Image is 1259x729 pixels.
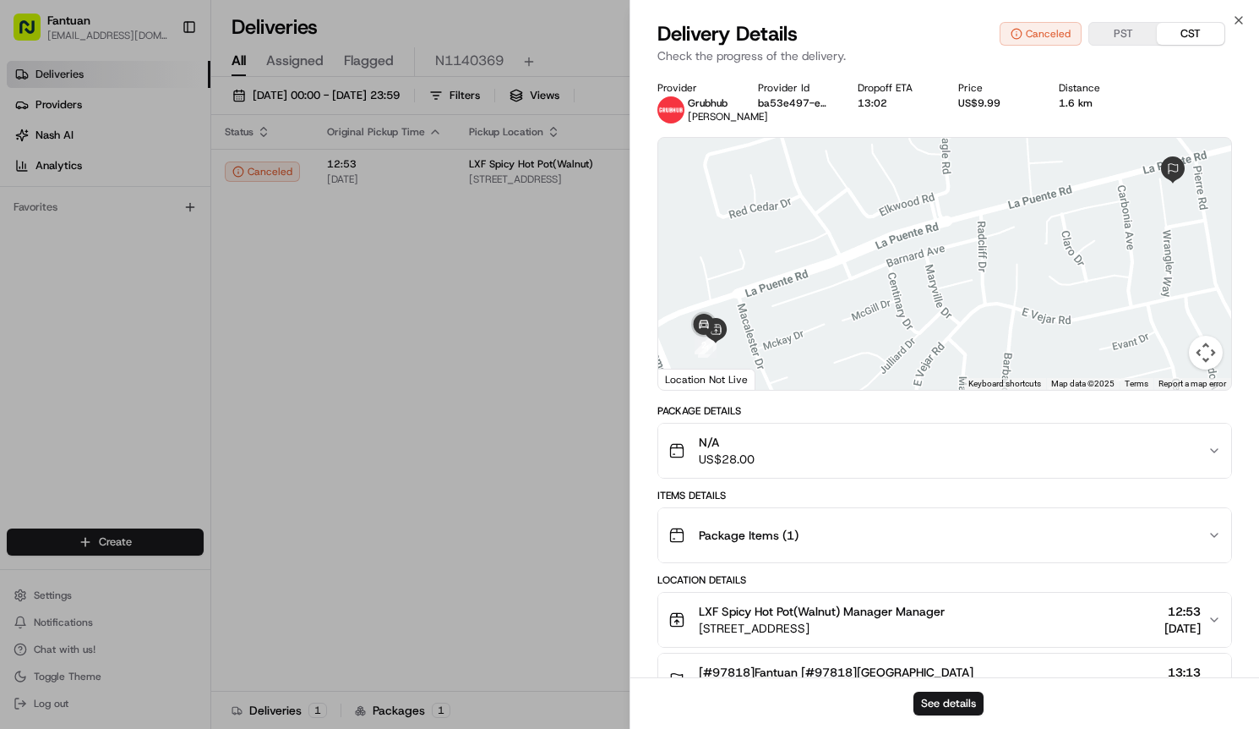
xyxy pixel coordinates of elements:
div: 1.6 km [1059,96,1132,110]
p: Welcome 👋 [17,68,308,95]
button: CST [1157,23,1224,45]
span: 12:53 [1164,603,1201,620]
img: Google [662,368,718,390]
span: US$28.00 [699,451,755,468]
button: ba53e497-ece2-5067-b274-6b8a1e29477a [758,96,831,110]
a: Powered byPylon [119,419,204,432]
a: 💻API Documentation [136,371,278,402]
span: [PERSON_NAME] [688,110,768,123]
button: Keyboard shortcuts [968,378,1041,390]
div: We're available if you need us! [76,178,232,192]
span: [#97818]Fantuan [#97818][GEOGRAPHIC_DATA] [699,664,973,681]
div: Package Details [657,404,1232,418]
span: [PERSON_NAME] [52,262,137,276]
button: Package Items (1) [658,508,1231,562]
button: See all [262,217,308,237]
span: Knowledge Base [34,378,129,395]
button: Start new chat [287,167,308,187]
img: Nash [17,17,51,51]
span: Map data ©2025 [1051,379,1115,388]
img: Asif Zaman Khan [17,292,44,319]
div: Distance [1059,81,1132,95]
button: N/AUS$28.00 [658,424,1231,478]
button: Canceled [1000,22,1082,46]
div: 2 [695,336,713,354]
img: 8571987876998_91fb9ceb93ad5c398215_72.jpg [35,162,66,192]
div: Provider [657,81,731,95]
div: 📗 [17,380,30,393]
span: Grubhub [688,96,728,110]
span: API Documentation [160,378,271,395]
button: Map camera controls [1189,336,1223,370]
span: 8月14日 [150,308,189,321]
span: Package Items ( 1 ) [699,527,798,544]
span: [DATE] [1164,620,1201,637]
button: LXF Spicy Hot Pot(Walnut) Manager Manager[STREET_ADDRESS]12:53[DATE] [658,593,1231,647]
span: [PERSON_NAME] [52,308,137,321]
span: • [140,262,146,276]
span: [STREET_ADDRESS] [699,620,945,637]
div: Location Details [657,573,1232,587]
div: Provider Id [758,81,831,95]
p: Check the progress of the delivery. [657,47,1232,64]
div: Items Details [657,489,1232,502]
img: 1736555255976-a54dd68f-1ca7-489b-9aae-adbdc363a1c4 [34,309,47,322]
span: LXF Spicy Hot Pot(Walnut) Manager Manager [699,603,945,620]
div: US$9.99 [958,96,1032,110]
div: 💻 [143,380,156,393]
span: N/A [699,434,755,451]
img: Asif Zaman Khan [17,246,44,273]
div: Location Not Live [658,369,755,390]
img: 1736555255976-a54dd68f-1ca7-489b-9aae-adbdc363a1c4 [34,263,47,277]
span: • [140,308,146,321]
button: PST [1089,23,1157,45]
div: Dropoff ETA [858,81,931,95]
a: Terms (opens in new tab) [1125,379,1148,388]
div: Price [958,81,1032,95]
button: See details [913,692,984,715]
a: Report a map error [1158,379,1226,388]
input: Clear [44,109,279,127]
button: [#97818]Fantuan [#97818][GEOGRAPHIC_DATA]13:13 [658,654,1231,708]
div: 13:02 [858,96,931,110]
img: 5e692f75ce7d37001a5d71f1 [657,96,684,123]
div: Past conversations [17,220,113,233]
img: 1736555255976-a54dd68f-1ca7-489b-9aae-adbdc363a1c4 [17,162,47,192]
a: 📗Knowledge Base [10,371,136,402]
span: 8月15日 [150,262,189,276]
a: Open this area in Google Maps (opens a new window) [662,368,718,390]
span: Pylon [168,419,204,432]
span: 13:13 [1164,664,1201,681]
span: Delivery Details [657,20,798,47]
div: Start new chat [76,162,277,178]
